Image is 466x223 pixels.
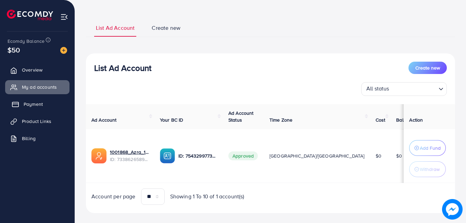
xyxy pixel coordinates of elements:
[22,66,42,73] span: Overview
[269,152,365,159] span: [GEOGRAPHIC_DATA]/[GEOGRAPHIC_DATA]
[409,116,423,123] span: Action
[5,63,70,77] a: Overview
[7,10,53,20] img: logo
[442,199,463,220] img: image
[420,144,441,152] p: Add Fund
[5,132,70,145] a: Billing
[60,47,67,54] img: image
[160,116,184,123] span: Your BC ID
[24,101,43,108] span: Payment
[5,97,70,111] a: Payment
[5,114,70,128] a: Product Links
[22,84,57,90] span: My ad accounts
[409,140,446,156] button: Add Fund
[91,116,117,123] span: Ad Account
[269,116,292,123] span: Time Zone
[110,156,149,163] span: ID: 7338626589003137026
[420,165,440,173] p: Withdraw
[94,63,151,73] h3: List Ad Account
[170,193,244,200] span: Showing 1 To 10 of 1 account(s)
[409,161,446,177] button: Withdraw
[91,193,136,200] span: Account per page
[376,116,386,123] span: Cost
[361,82,447,96] div: Search for option
[408,62,447,74] button: Create new
[22,118,51,125] span: Product Links
[60,13,68,21] img: menu
[110,149,149,156] a: 1001868_Azra_1708657200662
[376,152,381,159] span: $0
[160,148,175,163] img: ic-ba-acc.ded83a64.svg
[396,116,414,123] span: Balance
[8,45,20,55] span: $50
[91,148,106,163] img: ic-ads-acc.e4c84228.svg
[5,80,70,94] a: My ad accounts
[365,83,391,94] span: All status
[415,64,440,71] span: Create new
[152,24,180,32] span: Create new
[391,84,436,94] input: Search for option
[110,149,149,163] div: <span class='underline'>1001868_Azra_1708657200662</span></br>7338626589003137026
[228,110,254,123] span: Ad Account Status
[96,24,135,32] span: List Ad Account
[228,151,258,160] span: Approved
[8,38,45,45] span: Ecomdy Balance
[22,135,36,142] span: Billing
[178,152,217,160] p: ID: 7543299773005217800
[396,152,402,159] span: $0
